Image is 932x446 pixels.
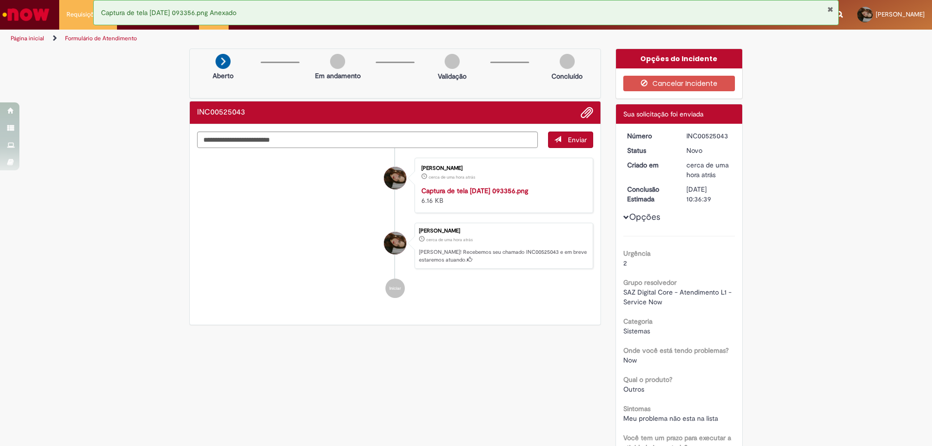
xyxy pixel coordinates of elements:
p: [PERSON_NAME]! Recebemos seu chamado INC00525043 e em breve estaremos atuando. [419,248,588,264]
div: 29/09/2025 09:36:39 [686,160,732,180]
img: img-circle-grey.png [560,54,575,69]
span: cerca de uma hora atrás [686,161,729,179]
dt: Status [620,146,680,155]
div: Opções do Incidente [616,49,743,68]
div: [PERSON_NAME] [421,165,583,171]
a: Formulário de Atendimento [65,34,137,42]
b: Qual o produto? [623,375,672,384]
span: Meu problema não esta na lista [623,414,718,423]
span: cerca de uma hora atrás [426,237,473,243]
span: SAZ Digital Core - Atendimento L1 - Service Now [623,288,733,306]
div: [DATE] 10:36:39 [686,184,732,204]
img: ServiceNow [1,5,51,24]
time: 29/09/2025 09:36:39 [686,161,729,179]
p: Em andamento [315,71,361,81]
span: Sistemas [623,327,650,335]
div: Isabela Beatriz Pedro Domingues [384,167,406,189]
dt: Conclusão Estimada [620,184,680,204]
img: img-circle-grey.png [445,54,460,69]
dt: Criado em [620,160,680,170]
div: INC00525043 [686,131,732,141]
p: Validação [438,71,466,81]
button: Adicionar anexos [581,106,593,119]
h2: INC00525043 Histórico de tíquete [197,108,245,117]
button: Enviar [548,132,593,148]
span: Captura de tela [DATE] 093356.png Anexado [101,8,236,17]
img: img-circle-grey.png [330,54,345,69]
div: Isabela Beatriz Pedro Domingues [384,232,406,254]
div: Novo [686,146,732,155]
b: Urgência [623,249,650,258]
li: Isabela Beatriz Pedro Domingues [197,223,593,269]
button: Fechar Notificação [827,5,833,13]
dt: Número [620,131,680,141]
button: Cancelar Incidente [623,76,735,91]
ul: Histórico de tíquete [197,148,593,308]
b: Categoria [623,317,652,326]
b: Grupo resolvedor [623,278,677,287]
ul: Trilhas de página [7,30,614,48]
b: Sintomas [623,404,650,413]
div: [PERSON_NAME] [419,228,588,234]
p: Concluído [551,71,582,81]
span: [PERSON_NAME] [876,10,925,18]
span: Sua solicitação foi enviada [623,110,703,118]
span: Requisições [67,10,100,19]
time: 29/09/2025 09:34:06 [429,174,475,180]
b: Onde você está tendo problemas? [623,346,729,355]
span: cerca de uma hora atrás [429,174,475,180]
span: Enviar [568,135,587,144]
p: Aberto [213,71,233,81]
span: Outros [623,385,644,394]
span: 2 [623,259,627,267]
a: Página inicial [11,34,44,42]
textarea: Digite sua mensagem aqui... [197,132,538,148]
img: arrow-next.png [216,54,231,69]
a: Captura de tela [DATE] 093356.png [421,186,528,195]
span: Now [623,356,637,364]
div: 6.16 KB [421,186,583,205]
time: 29/09/2025 09:36:39 [426,237,473,243]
